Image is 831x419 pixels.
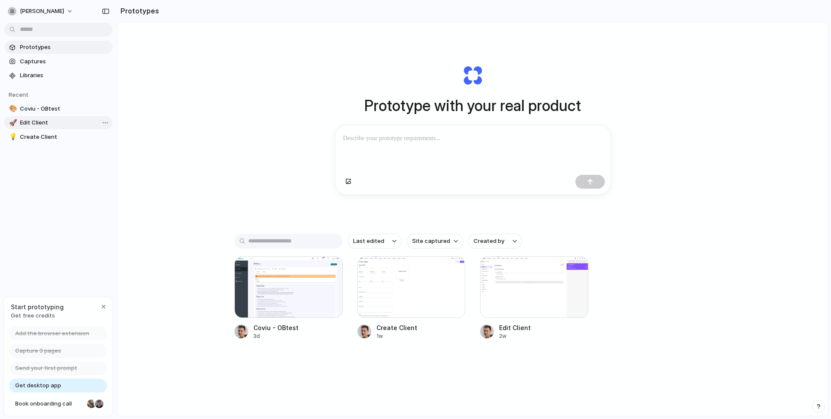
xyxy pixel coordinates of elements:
div: 1w [377,332,417,340]
span: Captures [20,57,109,66]
button: [PERSON_NAME] [4,4,78,18]
a: 🚀Edit Client [4,116,113,129]
a: Book onboarding call [9,397,107,411]
a: Captures [4,55,113,68]
h1: Prototype with your real product [364,94,581,117]
button: 💡 [8,133,16,141]
span: Get desktop app [15,381,61,390]
span: [PERSON_NAME] [20,7,64,16]
div: 3d [253,332,299,340]
span: Add the browser extension [15,329,89,338]
span: Send your first prompt [15,364,77,373]
div: 🎨 [9,104,15,114]
span: Recent [9,91,29,98]
span: Start prototyping [11,302,64,311]
span: Last edited [353,237,384,246]
span: Edit Client [20,118,109,127]
span: Site captured [412,237,450,246]
span: Coviu - OBtest [20,105,109,113]
a: Prototypes [4,41,113,54]
button: Site captured [407,234,463,249]
div: 🚀 [9,118,15,128]
span: Create Client [20,133,109,141]
span: Get free credits [11,311,64,320]
button: 🚀 [8,118,16,127]
a: Get desktop app [9,379,107,393]
div: 2w [499,332,531,340]
span: Prototypes [20,43,109,52]
h2: Prototypes [117,6,159,16]
div: Coviu - OBtest [253,323,299,332]
a: 💡Create Client [4,131,113,144]
div: Edit Client [499,323,531,332]
button: 🎨 [8,105,16,113]
span: Created by [474,237,504,246]
a: Coviu - OBtestCoviu - OBtest3d [234,256,343,340]
div: Create Client [377,323,417,332]
a: Edit ClientEdit Client2w [480,256,588,340]
div: 💡 [9,132,15,142]
span: Libraries [20,71,109,80]
span: Book onboarding call [15,399,84,408]
a: 🎨Coviu - OBtest [4,102,113,115]
div: Nicole Kubica [86,399,97,409]
a: Libraries [4,69,113,82]
a: Create ClientCreate Client1w [357,256,466,340]
button: Created by [468,234,522,249]
div: Christian Iacullo [94,399,104,409]
button: Last edited [348,234,402,249]
span: Capture 3 pages [15,347,61,355]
